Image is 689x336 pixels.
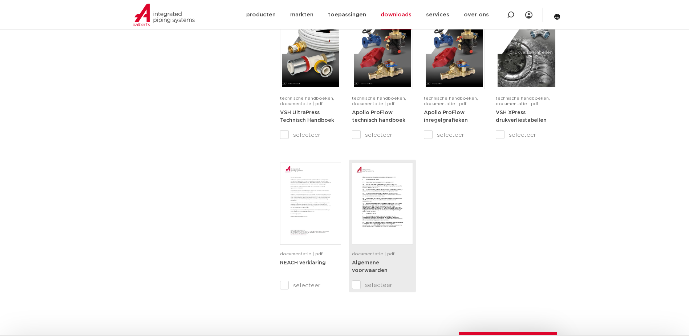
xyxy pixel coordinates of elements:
[352,281,413,289] label: selecteer
[282,164,339,243] img: Reach-declaration-pdf.jpg
[354,9,411,87] img: Apollo-ProFlow-A4TM_5010004_2022_1.0_NL-1-pdf.jpg
[496,131,557,139] label: selecteer
[354,164,411,243] img: algemene-voorwaarden-aalberts-integrated-piping-systems-bv-nl-pdf.jpg
[496,96,550,106] span: technische handboeken, documentatie | pdf
[352,96,406,106] span: technische handboeken, documentatie | pdf
[352,252,394,256] span: documentatie | pdf
[424,131,485,139] label: selecteer
[280,281,341,290] label: selecteer
[496,110,547,123] a: VSH XPress drukverliestabellen
[280,260,326,265] a: REACH verklaring
[424,96,478,106] span: technische handboeken, documentatie | pdf
[352,260,388,273] a: Algemene voorwaarden
[280,131,341,139] label: selecteer
[352,110,405,123] a: Apollo ProFlow technisch handboek
[280,252,323,256] span: documentatie | pdf
[280,110,334,123] a: VSH UltraPress Technisch Handboek
[280,96,334,106] span: technische handboeken, documentatie | pdf
[424,110,468,123] a: Apollo ProFlow inregelgrafieken
[352,131,413,139] label: selecteer
[498,9,555,87] img: VSH-XPress_PLT_A4_5007629_2024-2.0_NL-pdf.jpg
[426,9,483,87] img: Apollo-ProFlow_A4FlowCharts_5009941-2022-1.0_NL-pdf.jpg
[282,9,339,87] img: VSH-UltraPress_A4TM_5008751_2025_3.0_NL-pdf.jpg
